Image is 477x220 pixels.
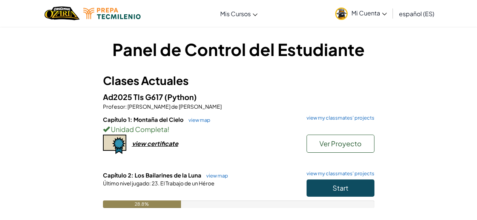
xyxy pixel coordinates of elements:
[103,135,126,154] img: certificate-icon.png
[44,6,80,21] a: Ozaria by CodeCombat logo
[103,200,181,208] div: 28.8%
[103,140,178,147] a: view certificate
[303,115,374,120] a: view my classmates' projects
[125,103,127,110] span: :
[216,3,261,24] a: Mis Cursos
[164,92,197,102] span: (Python)
[333,184,348,192] span: Start
[303,171,374,176] a: view my classmates' projects
[110,125,167,134] span: Unidad Completa
[307,135,374,153] button: Ver Proyecto
[103,103,125,110] span: Profesor
[395,3,438,24] a: español (ES)
[103,116,185,123] span: Capítulo 1: Montaña del Cielo
[149,180,151,187] span: :
[103,72,374,89] h3: Clases Actuales
[103,171,202,179] span: Capítulo 2: Los Bailarines de la Luna
[202,173,228,179] a: view map
[127,103,222,110] span: [PERSON_NAME] de [PERSON_NAME]
[160,180,215,187] span: El Trabajo de un Héroe
[399,10,434,18] span: español (ES)
[319,139,362,148] span: Ver Proyecto
[151,180,160,187] span: 23.
[132,140,178,147] div: view certificate
[167,125,169,134] span: !
[103,180,149,187] span: Último nivel jugado
[307,179,374,197] button: Start
[103,38,374,61] h1: Panel de Control del Estudiante
[103,92,164,102] span: Ad2025 TIs G617
[351,9,387,17] span: Mi Cuenta
[185,117,210,123] a: view map
[220,10,251,18] span: Mis Cursos
[335,8,348,20] img: avatar
[83,8,141,19] img: Tecmilenio logo
[331,2,391,25] a: Mi Cuenta
[44,6,80,21] img: Home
